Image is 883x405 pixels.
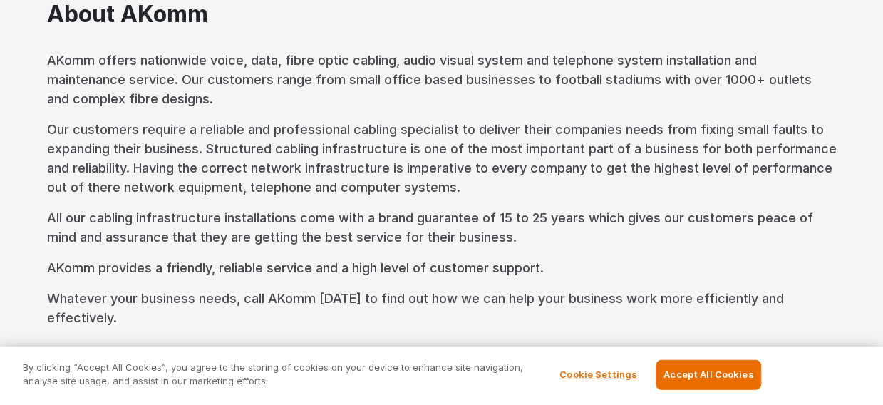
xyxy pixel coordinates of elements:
h2: About AKomm [47,1,837,28]
p: By clicking “Accept All Cookies”, you agree to the storing of cookies on your device to enhance s... [23,361,530,389]
button: Cookie Settings [554,361,643,389]
p: All our cabling infrastructure installations come with a brand guarantee of 15 to 25 years which ... [47,208,837,247]
p: Whatever your business needs, call AKomm [DATE] to find out how we can help your business work mo... [47,289,837,327]
p: AKomm offers nationwide voice, data, fibre optic cabling, audio visual system and telephone syste... [47,51,837,108]
p: AKomm provides a friendly, reliable service and a high level of customer support. [47,258,837,277]
button: Accept All Cookies [656,360,761,390]
p: Our customers require a reliable and professional cabling specialist to deliver their companies n... [47,120,837,197]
